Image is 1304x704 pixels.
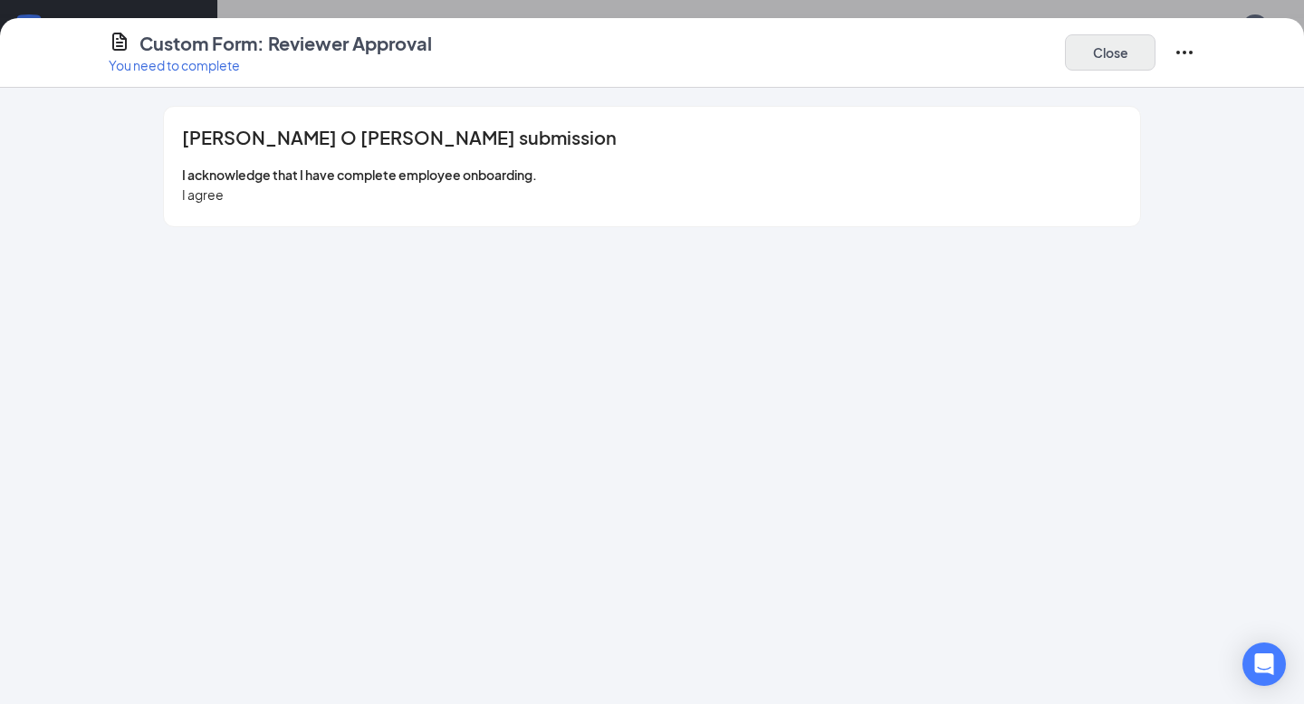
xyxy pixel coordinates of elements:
span: I agree [182,186,224,203]
h4: Custom Form: Reviewer Approval [139,31,432,56]
span: [PERSON_NAME] O [PERSON_NAME] submission [182,128,617,147]
div: Open Intercom Messenger [1242,642,1286,686]
span: I acknowledge that I have complete employee onboarding. [182,166,537,183]
svg: Ellipses [1174,42,1195,63]
svg: CustomFormIcon [109,31,130,52]
button: Close [1065,34,1155,71]
p: You need to complete [109,56,432,74]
